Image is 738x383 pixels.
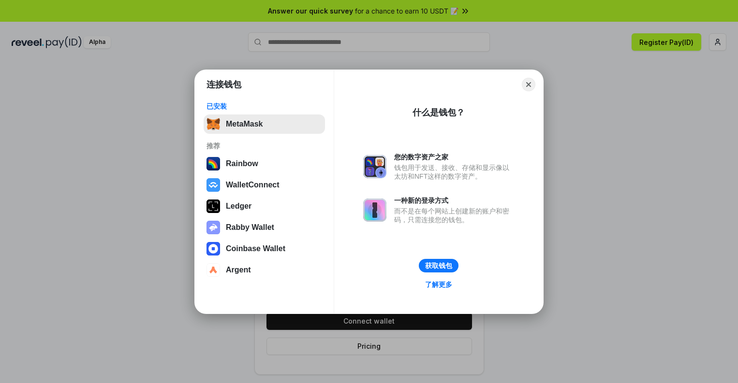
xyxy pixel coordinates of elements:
img: svg+xml,%3Csvg%20width%3D%2228%22%20height%3D%2228%22%20viewBox%3D%220%200%2028%2028%22%20fill%3D... [207,242,220,255]
a: 了解更多 [419,278,458,291]
button: 获取钱包 [419,259,458,272]
img: svg+xml,%3Csvg%20xmlns%3D%22http%3A%2F%2Fwww.w3.org%2F2000%2Fsvg%22%20width%3D%2228%22%20height%3... [207,199,220,213]
img: svg+xml,%3Csvg%20xmlns%3D%22http%3A%2F%2Fwww.w3.org%2F2000%2Fsvg%22%20fill%3D%22none%22%20viewBox... [363,199,386,222]
img: svg+xml,%3Csvg%20width%3D%2228%22%20height%3D%2228%22%20viewBox%3D%220%200%2028%2028%22%20fill%3D... [207,178,220,192]
button: Close [522,78,535,91]
div: Argent [226,266,251,274]
img: svg+xml,%3Csvg%20xmlns%3D%22http%3A%2F%2Fwww.w3.org%2F2000%2Fsvg%22%20fill%3D%22none%22%20viewBox... [363,155,386,178]
img: svg+xml,%3Csvg%20xmlns%3D%22http%3A%2F%2Fwww.w3.org%2F2000%2Fsvg%22%20fill%3D%22none%22%20viewBox... [207,221,220,234]
div: 推荐 [207,142,322,150]
button: Argent [204,260,325,280]
div: Ledger [226,202,251,211]
div: 钱包用于发送、接收、存储和显示像以太坊和NFT这样的数字资产。 [394,163,514,181]
button: WalletConnect [204,175,325,195]
div: MetaMask [226,120,263,128]
div: 已安装 [207,102,322,111]
button: Rabby Wallet [204,218,325,237]
div: 获取钱包 [425,261,452,270]
button: MetaMask [204,114,325,134]
div: 什么是钱包？ [413,107,465,118]
div: 您的数字资产之家 [394,153,514,161]
div: Rabby Wallet [226,223,274,232]
img: svg+xml,%3Csvg%20fill%3D%22none%22%20height%3D%2233%22%20viewBox%3D%220%200%2035%2033%22%20width%... [207,117,220,131]
div: Coinbase Wallet [226,244,285,253]
img: svg+xml,%3Csvg%20width%3D%2228%22%20height%3D%2228%22%20viewBox%3D%220%200%2028%2028%22%20fill%3D... [207,263,220,277]
div: WalletConnect [226,181,280,189]
button: Rainbow [204,154,325,173]
div: 了解更多 [425,280,452,289]
button: Ledger [204,197,325,216]
img: svg+xml,%3Csvg%20width%3D%22120%22%20height%3D%22120%22%20viewBox%3D%220%200%20120%20120%22%20fil... [207,157,220,170]
div: 一种新的登录方式 [394,196,514,205]
button: Coinbase Wallet [204,239,325,258]
div: 而不是在每个网站上创建新的账户和密码，只需连接您的钱包。 [394,207,514,224]
div: Rainbow [226,159,258,168]
h1: 连接钱包 [207,79,241,90]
